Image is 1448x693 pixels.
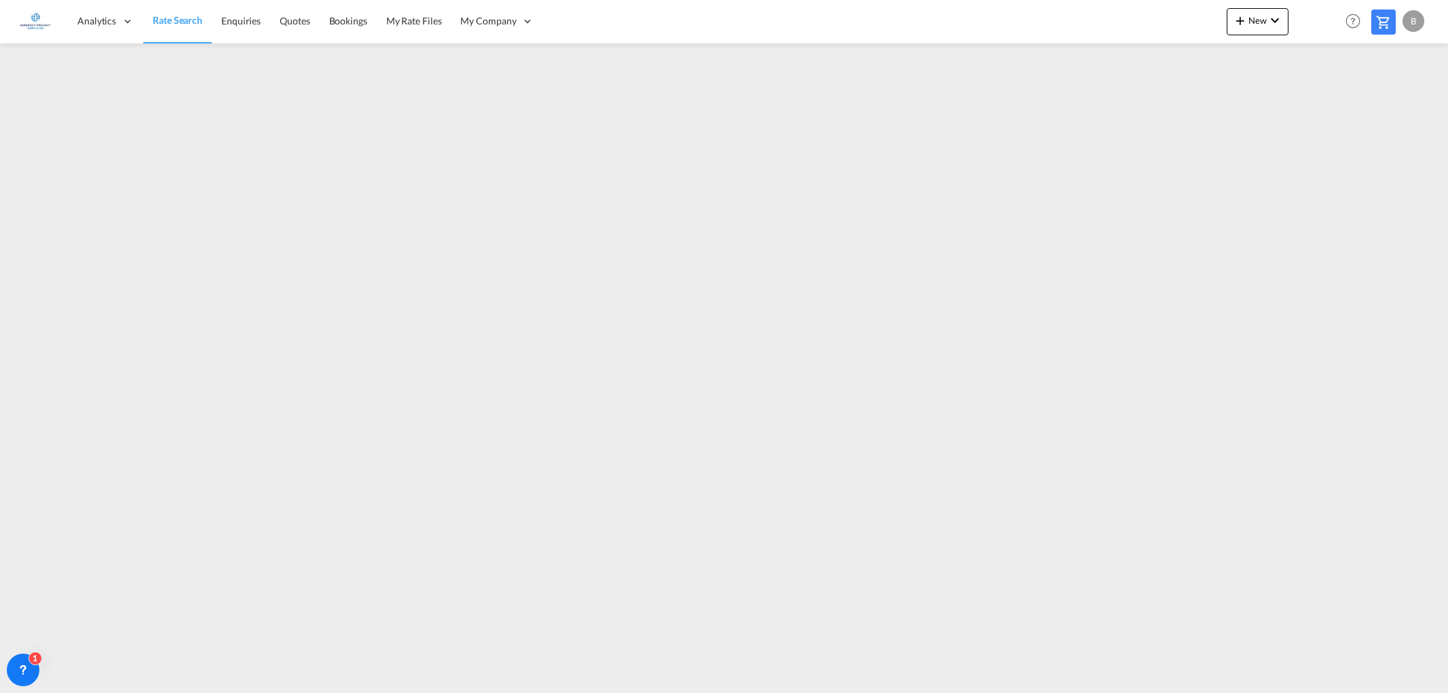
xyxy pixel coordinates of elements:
[1267,12,1283,29] md-icon: icon-chevron-down
[1403,10,1424,32] div: B
[20,6,51,37] img: e1326340b7c511ef854e8d6a806141ad.jpg
[460,14,516,28] span: My Company
[386,15,442,26] span: My Rate Files
[1341,10,1371,34] div: Help
[153,14,202,26] span: Rate Search
[1232,12,1248,29] md-icon: icon-plus 400-fg
[329,15,367,26] span: Bookings
[280,15,310,26] span: Quotes
[1341,10,1365,33] span: Help
[1232,15,1283,26] span: New
[77,14,116,28] span: Analytics
[221,15,261,26] span: Enquiries
[1227,8,1288,35] button: icon-plus 400-fgNewicon-chevron-down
